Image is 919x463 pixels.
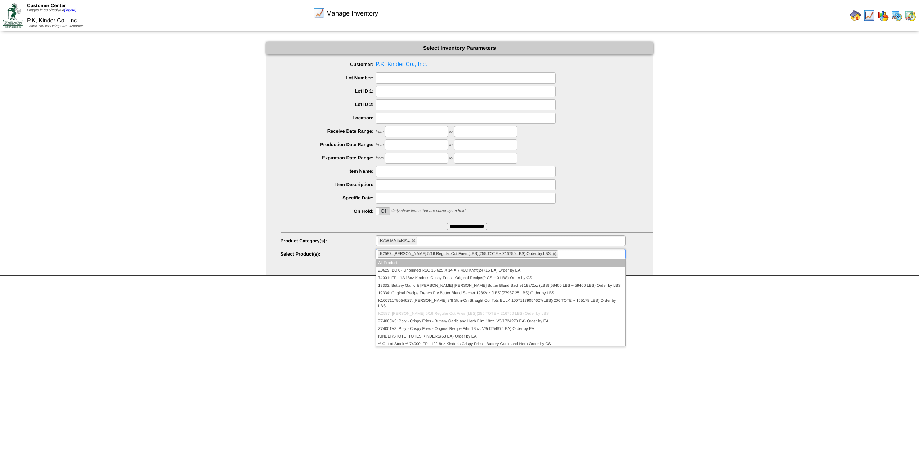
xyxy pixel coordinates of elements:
[266,42,653,54] div: Select Inventory Parameters
[376,290,625,297] li: 19334: Original Recipe French Fry Butter Blend Sachet 198/2oz (LBS)(77987.25 LBS) Order by LBS
[27,18,79,24] span: P.K, Kinder Co., Inc.
[850,10,861,21] img: home.gif
[864,10,875,21] img: line_graph.gif
[281,251,376,257] label: Select Product(s):
[376,156,384,160] span: from
[281,62,376,67] label: Customer:
[281,88,376,94] label: Lot ID 1:
[376,208,390,215] label: Off
[376,267,625,274] li: Z0629: BOX - Unprinted RSC 16.625 X 14 X 7 40C Kraft(24716 EA) Order by EA
[376,129,384,134] span: from
[877,10,889,21] img: graph.gif
[376,143,384,147] span: from
[281,238,376,243] label: Product Category(s):
[380,252,551,256] span: K2587: [PERSON_NAME] 5/16 Regular Cut Fries (LBS)(255 TOTE ~ 216750 LBS) Order by LBS
[376,282,625,290] li: 19333: Buttery Garlic & [PERSON_NAME] [PERSON_NAME] Butter Blend Sachet 198/2oz (LBS)(59400 LBS ~...
[391,209,466,213] span: Only show items that are currently on hold.
[281,208,376,214] label: On Hold:
[281,59,653,70] span: P.K, Kinder Co., Inc.
[281,195,376,200] label: Specific Date:
[281,155,376,160] label: Expiration Date Range:
[281,128,376,134] label: Receive Date Range:
[281,182,376,187] label: Item Description:
[376,318,625,325] li: Z74000V3: Poly - Crispy Fries - Buttery Garlic and Herb Film 18oz. V3(1724270 EA) Order by EA
[376,325,625,333] li: Z74001V3: Poly - Crispy Fries - Original Recipe Film 18oz. V3(1254976 EA) Order by EA
[64,8,76,12] a: (logout)
[326,10,378,17] span: Manage Inventory
[376,333,625,340] li: KINDERSTOTE: TOTES KINDERS(63 EA) Order by EA
[27,24,84,28] span: Thank You for Being Our Customer!
[27,8,76,12] span: Logged in as Skadiyala
[281,115,376,120] label: Location:
[281,168,376,174] label: Item Name:
[376,259,625,267] li: All Products
[281,142,376,147] label: Production Date Range:
[449,156,453,160] span: to
[376,207,390,215] div: OnOff
[27,3,66,8] span: Customer Center
[376,310,625,318] li: K2587: [PERSON_NAME] 5/16 Regular Cut Fries (LBS)(255 TOTE ~ 216750 LBS) Order by LBS
[449,143,453,147] span: to
[376,340,625,348] li: ** Out of Stock ** 74000: FP - 12/18oz Kinder's Crispy Fries - Buttery Garlic and Herb Order by CS
[449,129,453,134] span: to
[380,238,410,243] span: RAW MATERIAL
[281,102,376,107] label: Lot ID 2:
[891,10,902,21] img: calendarprod.gif
[905,10,916,21] img: calendarinout.gif
[376,297,625,310] li: K10071179054627: [PERSON_NAME] 3/8 Skin-On Straight Cut Tots BULK 10071179054627(LBS)(206 TOTE ~ ...
[313,8,325,19] img: line_graph.gif
[3,3,23,27] img: ZoRoCo_Logo(Green%26Foil)%20jpg.webp
[376,274,625,282] li: 74001: FP - 12/18oz Kinder's Crispy Fries - Original Recipe(0 CS ~ 0 LBS) Order by CS
[281,75,376,80] label: Lot Number:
